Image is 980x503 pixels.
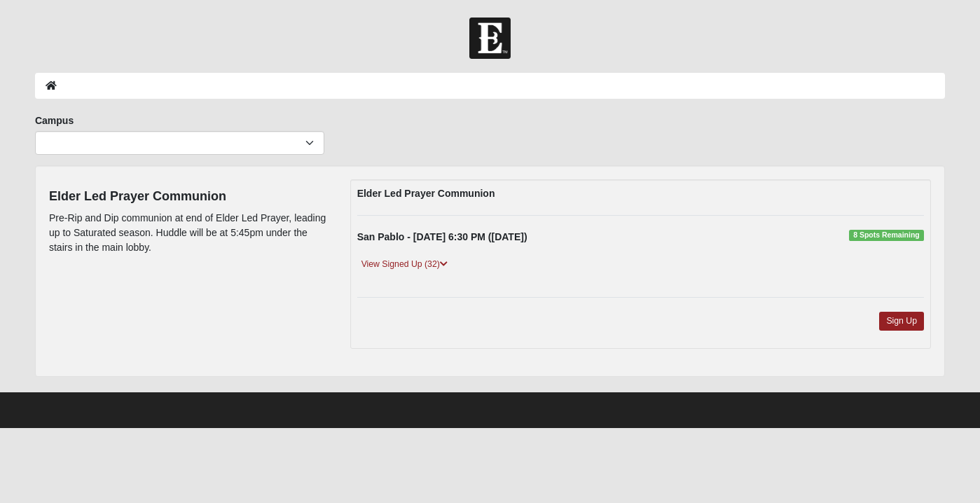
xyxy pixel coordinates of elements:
[49,211,329,255] p: Pre-Rip and Dip communion at end of Elder Led Prayer, leading up to Saturated season. Huddle will...
[357,231,527,242] strong: San Pablo - [DATE] 6:30 PM ([DATE])
[849,230,924,241] span: 8 Spots Remaining
[469,18,511,59] img: Church of Eleven22 Logo
[879,312,924,331] a: Sign Up
[49,189,329,205] h4: Elder Led Prayer Communion
[357,257,452,272] a: View Signed Up (32)
[357,188,495,199] strong: Elder Led Prayer Communion
[35,113,74,128] label: Campus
